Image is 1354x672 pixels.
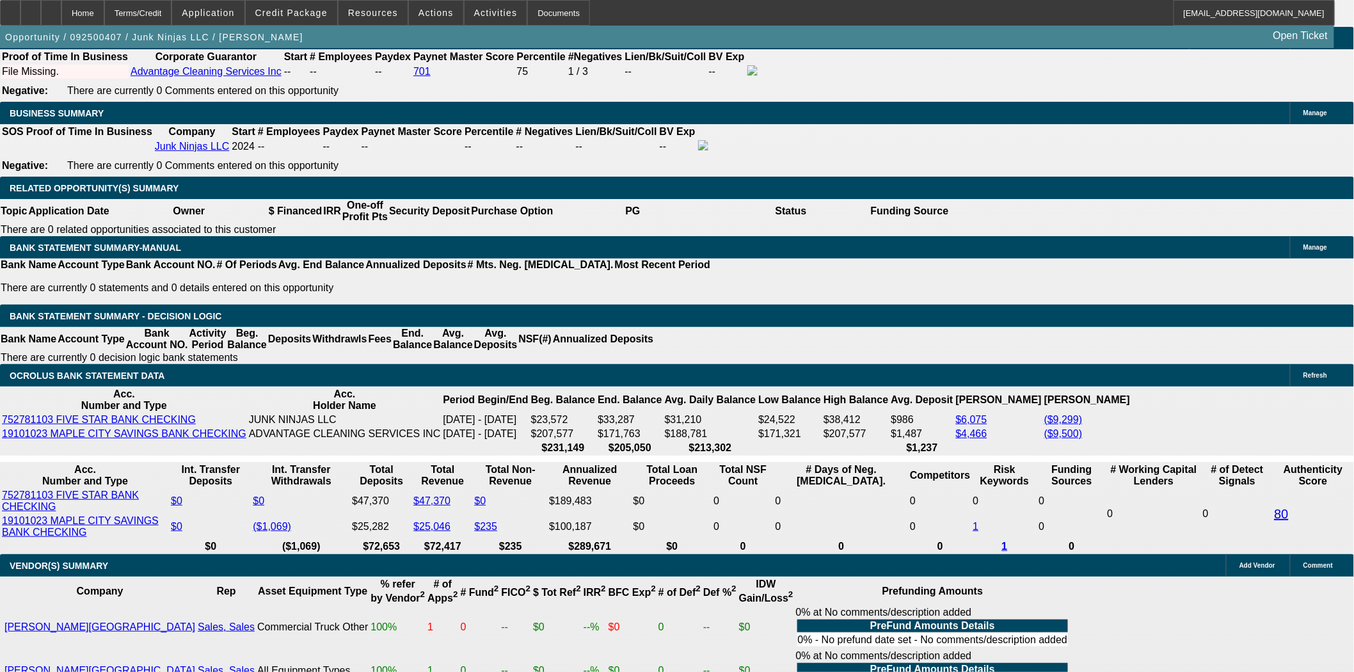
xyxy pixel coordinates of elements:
[658,587,701,598] b: # of Def
[283,65,308,79] td: --
[67,160,338,171] span: There are currently 0 Comments entered on this opportunity
[890,428,953,440] td: $1,487
[609,587,656,598] b: BFC Exp
[474,463,547,488] th: Total Non-Revenue
[2,414,196,425] a: 752781103 FIVE STAR BANK CHECKING
[713,463,773,488] th: Sum of the Total NSF Count and Total Overdraft Fee Count from Ocrolus
[1039,463,1106,488] th: Funding Sources
[633,489,712,513] td: $0
[351,489,411,513] td: $47,370
[351,463,411,488] th: Total Deposits
[909,463,971,488] th: Competitors
[516,126,573,137] b: # Negatives
[890,413,953,426] td: $986
[664,442,757,454] th: $213,302
[413,540,472,553] th: $72,417
[533,587,581,598] b: $ Tot Ref
[1303,109,1327,116] span: Manage
[608,606,657,648] td: $0
[1108,508,1113,519] span: 0
[601,584,605,594] sup: 2
[664,388,757,412] th: Avg. Daily Balance
[227,327,267,351] th: Beg. Balance
[474,540,547,553] th: $235
[597,413,662,426] td: $33,287
[1303,244,1327,251] span: Manage
[909,540,971,553] th: 0
[248,428,442,440] td: ADVANTAGE CLEANING SERVICES INC
[1002,541,1008,552] a: 1
[532,606,582,648] td: $0
[351,540,411,553] th: $72,653
[170,463,251,488] th: Int. Transfer Deposits
[442,413,529,426] td: [DATE] - [DATE]
[171,521,182,532] a: $0
[413,521,450,532] a: $25,046
[131,66,282,77] a: Advantage Cleaning Services Inc
[125,327,189,351] th: Bank Account NO.
[470,199,554,223] th: Purchase Option
[516,141,573,152] div: --
[568,51,623,62] b: #Negatives
[155,51,257,62] b: Corporate Guarantor
[2,490,139,512] a: 752781103 FIVE STAR BANK CHECKING
[57,259,125,271] th: Account Type
[257,606,369,648] td: Commercial Truck Other
[2,515,159,538] a: 19101023 MAPLE CITY SAVINGS BANK CHECKING
[890,442,953,454] th: $1,237
[248,388,442,412] th: Acc. Holder Name
[909,489,971,513] td: 0
[267,327,312,351] th: Deposits
[633,515,712,539] td: $0
[526,584,530,594] sup: 2
[775,463,909,488] th: # Days of Neg. [MEDICAL_DATA].
[709,51,745,62] b: BV Exp
[796,607,1070,648] div: 0% at No comments/description added
[246,1,337,25] button: Credit Package
[660,126,696,137] b: BV Exp
[703,606,737,648] td: --
[956,414,987,425] a: $6,075
[375,51,411,62] b: Paydex
[67,85,338,96] span: There are currently 0 Comments entered on this opportunity
[713,515,773,539] td: 0
[1044,428,1083,439] a: ($9,500)
[362,141,462,152] div: --
[255,8,328,18] span: Credit Package
[1039,489,1106,513] td: 0
[125,259,216,271] th: Bank Account NO.
[231,140,255,154] td: 2024
[973,521,979,532] a: 1
[351,515,411,539] td: $25,282
[1,463,169,488] th: Acc. Number and Type
[284,51,307,62] b: Start
[882,586,984,596] b: Prefunding Amounts
[248,413,442,426] td: JUNK NINJAS LLC
[409,1,463,25] button: Actions
[253,521,291,532] a: ($1,069)
[465,141,513,152] div: --
[2,428,246,439] a: 19101023 MAPLE CITY SAVINGS BANK CHECKING
[309,65,373,79] td: --
[418,8,454,18] span: Actions
[909,515,971,539] td: 0
[758,388,822,412] th: Low Balance
[442,428,529,440] td: [DATE] - [DATE]
[548,540,631,553] th: $289,671
[583,606,607,648] td: --%
[797,634,1069,646] td: 0% - No prefund date set - No comments/description added
[712,199,870,223] th: Status
[323,199,342,223] th: IRR
[576,126,657,137] b: Lien/Bk/Suit/Coll
[664,428,757,440] td: $188,781
[110,199,268,223] th: Owner
[182,8,234,18] span: Application
[442,388,529,412] th: Period Begin/End
[1303,372,1327,379] span: Refresh
[374,65,411,79] td: --
[1039,515,1106,539] td: 0
[747,65,758,76] img: facebook-icon.png
[713,489,773,513] td: 0
[155,141,230,152] a: Junk Ninjas LLC
[253,495,264,506] a: $0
